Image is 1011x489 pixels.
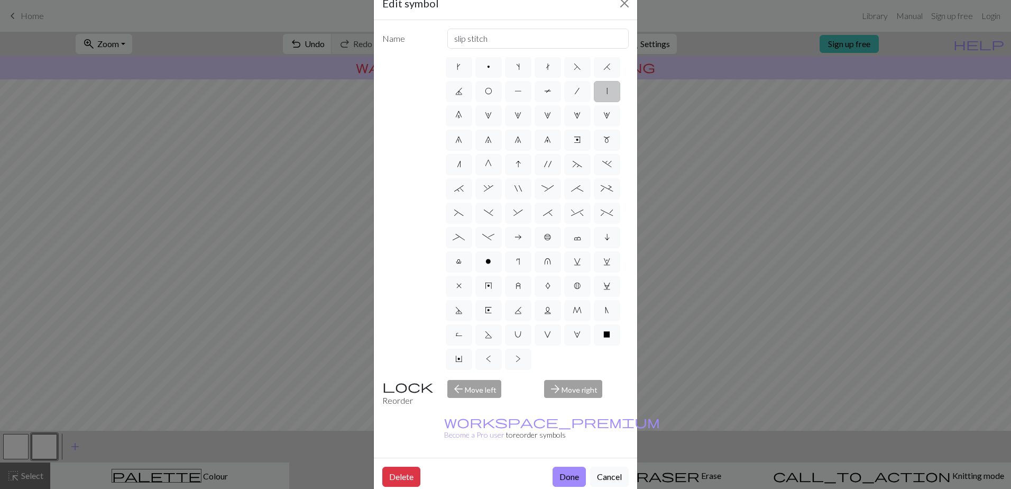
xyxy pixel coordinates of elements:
span: t [546,62,550,71]
span: _ [453,233,465,241]
span: workspace_premium [444,414,660,429]
span: e [574,135,581,144]
span: 7 [485,135,492,144]
span: O [485,87,492,95]
span: a [514,233,522,241]
span: / [575,87,580,95]
button: Cancel [590,467,629,487]
label: Name [376,29,441,49]
span: & [513,209,523,217]
button: Done [553,467,586,487]
a: Become a Pro user [444,418,660,439]
span: o [485,257,491,266]
span: y [485,282,492,290]
span: , [484,184,493,193]
small: to reorder symbols [444,418,660,439]
span: z [516,282,521,290]
span: + [601,184,613,193]
span: ^ [571,209,583,217]
span: 0 [455,111,462,120]
span: ; [571,184,583,193]
span: A [545,282,550,290]
span: c [574,233,581,241]
span: ' [544,160,552,168]
div: Reorder [376,380,441,407]
span: b [544,233,552,241]
span: x [456,282,462,290]
span: 9 [544,135,551,144]
span: u [544,257,551,266]
button: Delete [382,467,420,487]
span: | [606,87,608,95]
span: < [486,355,491,363]
span: L [544,306,552,314]
span: P [514,87,522,95]
span: M [573,306,582,314]
span: C [603,282,611,290]
span: X [603,330,610,339]
span: R [455,330,463,339]
span: w [603,257,611,266]
span: 2 [514,111,521,120]
span: - [482,233,494,241]
span: B [574,282,581,290]
span: I [516,160,521,168]
span: J [455,87,463,95]
span: p [487,62,490,71]
span: i [604,233,610,241]
span: E [485,306,492,314]
span: 1 [485,111,492,120]
span: v [574,257,581,266]
span: G [485,160,492,168]
span: . [602,160,612,168]
span: % [601,209,613,217]
span: ) [484,209,493,217]
span: S [485,330,492,339]
span: K [514,306,522,314]
span: D [455,306,463,314]
span: 3 [544,111,551,120]
span: m [603,135,610,144]
span: 8 [514,135,521,144]
span: k [457,62,461,71]
span: : [541,184,554,193]
span: l [456,257,462,266]
span: T [544,87,552,95]
span: > [516,355,521,363]
span: H [603,62,611,71]
span: 6 [455,135,462,144]
span: ~ [573,160,582,168]
span: s [516,62,520,71]
span: 5 [603,111,610,120]
span: " [514,184,522,193]
span: r [516,257,520,266]
span: F [574,62,581,71]
span: N [605,306,609,314]
span: ` [454,184,464,193]
span: n [457,160,461,168]
span: Y [455,355,462,363]
span: V [544,330,551,339]
span: ( [454,209,464,217]
span: 4 [574,111,581,120]
span: W [574,330,581,339]
span: U [514,330,521,339]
